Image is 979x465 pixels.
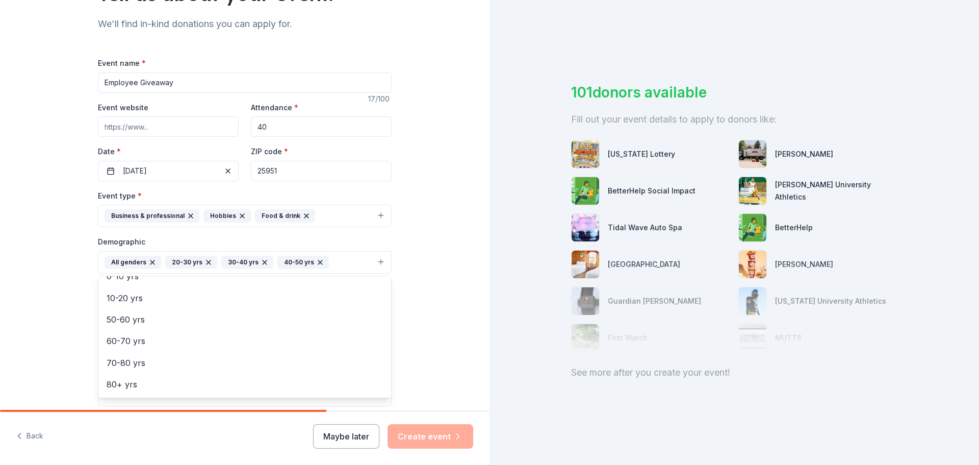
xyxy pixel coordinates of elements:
[98,276,392,398] div: All genders20-30 yrs30-40 yrs40-50 yrs
[277,256,329,269] div: 40-50 yrs
[165,256,217,269] div: 20-30 yrs
[107,270,383,283] span: 0-10 yrs
[107,313,383,326] span: 50-60 yrs
[107,356,383,370] span: 70-80 yrs
[107,334,383,348] span: 60-70 yrs
[221,256,273,269] div: 30-40 yrs
[107,291,383,305] span: 10-20 yrs
[105,256,161,269] div: All genders
[98,251,392,274] button: All genders20-30 yrs30-40 yrs40-50 yrs
[107,378,383,391] span: 80+ yrs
